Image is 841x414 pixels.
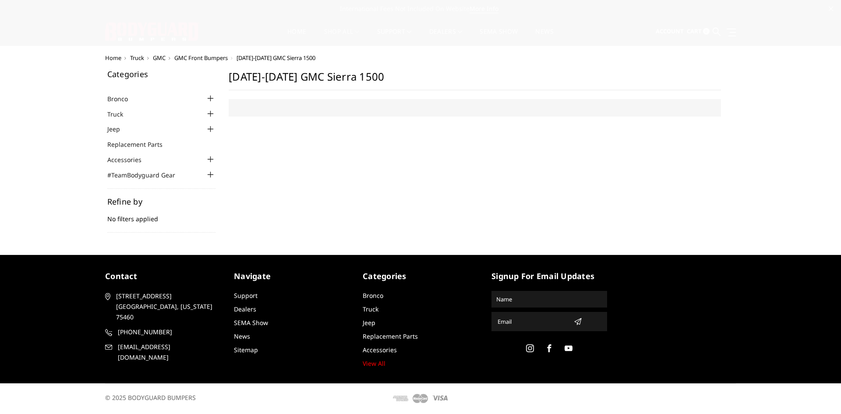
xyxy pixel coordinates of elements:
[324,28,360,46] a: shop all
[363,305,378,313] a: Truck
[429,28,463,46] a: Dealers
[116,291,218,322] span: [STREET_ADDRESS] [GEOGRAPHIC_DATA], [US_STATE] 75460
[105,327,221,337] a: [PHONE_NUMBER]
[105,270,221,282] h5: contact
[105,54,121,62] a: Home
[363,291,383,300] a: Bronco
[153,54,166,62] a: GMC
[107,170,186,180] a: #TeamBodyguard Gear
[105,22,199,41] img: BODYGUARD BUMPERS
[687,20,710,43] a: Cart 0
[491,270,607,282] h5: signup for email updates
[118,342,219,363] span: [EMAIL_ADDRESS][DOMAIN_NAME]
[234,305,256,313] a: Dealers
[494,315,570,329] input: Email
[480,28,518,46] a: SEMA Show
[234,270,350,282] h5: Navigate
[363,359,385,368] a: View All
[234,346,258,354] a: Sitemap
[229,70,721,90] h1: [DATE]-[DATE] GMC Sierra 1500
[363,318,375,327] a: Jeep
[107,70,216,78] h5: Categories
[234,291,258,300] a: Support
[234,332,250,340] a: News
[107,110,134,119] a: Truck
[237,54,315,62] span: [DATE]-[DATE] GMC Sierra 1500
[363,332,418,340] a: Replacement Parts
[363,270,478,282] h5: Categories
[107,198,216,205] h5: Refine by
[287,28,306,46] a: Home
[535,28,553,46] a: News
[234,318,268,327] a: SEMA Show
[493,292,606,306] input: Name
[174,54,228,62] a: GMC Front Bumpers
[105,342,221,363] a: [EMAIL_ADDRESS][DOMAIN_NAME]
[107,94,139,103] a: Bronco
[107,198,216,233] div: No filters applied
[377,28,412,46] a: Support
[470,4,498,13] a: More Info
[107,124,131,134] a: Jeep
[703,28,710,35] span: 0
[656,27,684,35] span: Account
[118,327,219,337] span: [PHONE_NUMBER]
[107,140,173,149] a: Replacement Parts
[130,54,144,62] a: Truck
[107,155,152,164] a: Accessories
[105,393,196,402] span: © 2025 BODYGUARD BUMPERS
[363,346,397,354] a: Accessories
[656,20,684,43] a: Account
[687,27,702,35] span: Cart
